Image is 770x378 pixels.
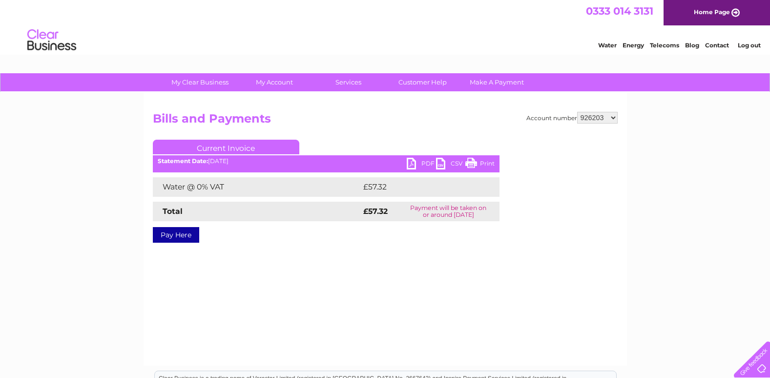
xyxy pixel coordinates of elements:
a: Services [308,73,389,91]
a: Make A Payment [457,73,537,91]
a: PDF [407,158,436,172]
a: CSV [436,158,465,172]
a: Contact [705,42,729,49]
h2: Bills and Payments [153,112,618,130]
div: Account number [526,112,618,124]
a: Telecoms [650,42,679,49]
a: Blog [685,42,699,49]
div: Clear Business is a trading name of Verastar Limited (registered in [GEOGRAPHIC_DATA] No. 3667643... [155,5,616,47]
a: Customer Help [382,73,463,91]
a: Energy [623,42,644,49]
div: [DATE] [153,158,499,165]
a: Water [598,42,617,49]
a: My Clear Business [160,73,240,91]
a: My Account [234,73,314,91]
strong: Total [163,207,183,216]
td: £57.32 [361,177,479,197]
strong: £57.32 [363,207,388,216]
a: Print [465,158,495,172]
a: Pay Here [153,227,199,243]
td: Payment will be taken on or around [DATE] [397,202,499,221]
b: Statement Date: [158,157,208,165]
a: 0333 014 3131 [586,5,653,17]
td: Water @ 0% VAT [153,177,361,197]
img: logo.png [27,25,77,55]
a: Current Invoice [153,140,299,154]
a: Log out [738,42,761,49]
